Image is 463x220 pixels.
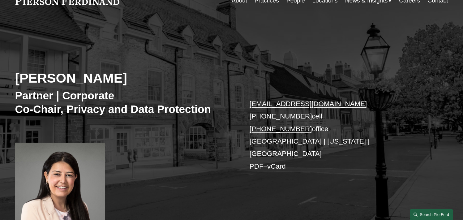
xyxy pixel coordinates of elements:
[250,98,430,173] p: cell office [GEOGRAPHIC_DATA] | [US_STATE] | [GEOGRAPHIC_DATA] –
[250,100,367,108] a: [EMAIL_ADDRESS][DOMAIN_NAME]
[410,209,453,220] a: Search this site
[15,70,232,86] h2: [PERSON_NAME]
[250,162,264,170] a: PDF
[250,125,312,133] a: [PHONE_NUMBER]
[15,89,232,116] h3: Partner | Corporate Co-Chair, Privacy and Data Protection
[267,162,286,170] a: vCard
[250,112,312,120] a: [PHONE_NUMBER]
